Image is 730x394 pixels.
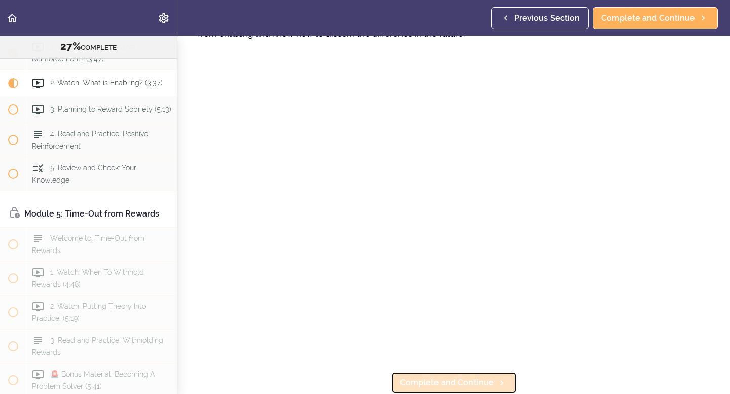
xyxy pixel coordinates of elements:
span: 3. Planning to Reward Sobriety (5:13) [50,105,171,114]
span: 5. Review and Check: Your Knowledge [32,164,136,184]
span: 🚨 Bonus Material: Becoming A Problem Solver (5:41) [32,370,155,390]
span: 4. Read and Practice: Positive Reinforcement [32,130,148,150]
a: Previous Section [491,7,589,29]
span: 1. Watch: When To Withhold Rewards (4:48) [32,269,144,289]
a: Complete and Continue [391,372,517,394]
span: Complete and Continue [400,377,494,389]
span: 2. Watch: Putting Theory Into Practice! (5:19) [32,302,146,322]
span: 27% [60,40,81,52]
svg: Settings Menu [158,12,170,24]
div: COMPLETE [13,40,164,53]
a: Complete and Continue [593,7,718,29]
svg: Back to course curriculum [6,12,18,24]
span: Complete and Continue [601,12,695,24]
span: Welcome to: Time-Out from Rewards [32,235,144,255]
iframe: Video Player [198,67,710,355]
span: Previous Section [514,12,580,24]
span: 2. Watch: What is Enabling? (3:37) [50,79,163,87]
span: 1. Watch: What is Positive Reinforcement? (3:47) [32,43,135,63]
span: 3. Read and Practice: Withholding Rewards [32,336,163,356]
